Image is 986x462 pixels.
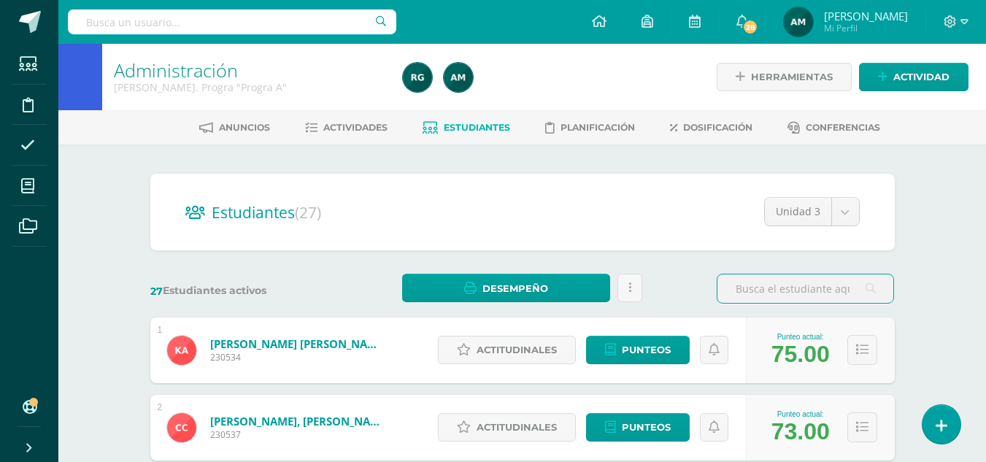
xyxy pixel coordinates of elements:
[751,63,833,91] span: Herramientas
[167,336,196,365] img: d63e48cf5c1af0464e21551a445193cc.png
[158,402,163,412] div: 2
[787,116,880,139] a: Conferencias
[114,60,385,80] h1: Administración
[545,116,635,139] a: Planificación
[210,428,385,441] span: 230537
[212,202,321,223] span: Estudiantes
[114,80,385,94] div: Quinto Bach. Progra 'Progra A'
[622,336,671,363] span: Punteos
[210,351,385,363] span: 230534
[219,122,270,133] span: Anuncios
[114,58,238,82] a: Administración
[586,413,690,442] a: Punteos
[742,19,758,35] span: 28
[717,274,893,303] input: Busca el estudiante aquí...
[771,410,830,418] div: Punteo actual:
[586,336,690,364] a: Punteos
[893,63,950,91] span: Actividad
[784,7,813,36] img: 09ff674d68efe52c25f03c97fc906881.png
[717,63,852,91] a: Herramientas
[824,9,908,23] span: [PERSON_NAME]
[482,275,548,302] span: Desempeño
[477,414,557,441] span: Actitudinales
[295,202,321,223] span: (27)
[806,122,880,133] span: Conferencias
[167,413,196,442] img: b1ca045cc14f86aab13ca3ead05276ac.png
[765,198,859,226] a: Unidad 3
[771,333,830,341] div: Punteo actual:
[824,22,908,34] span: Mi Perfil
[683,122,752,133] span: Dosificación
[305,116,388,139] a: Actividades
[477,336,557,363] span: Actitudinales
[444,122,510,133] span: Estudiantes
[776,198,820,226] span: Unidad 3
[210,336,385,351] a: [PERSON_NAME] [PERSON_NAME]
[438,413,576,442] a: Actitudinales
[622,414,671,441] span: Punteos
[771,341,830,368] div: 75.00
[323,122,388,133] span: Actividades
[68,9,396,34] input: Busca un usuario...
[150,285,163,298] span: 27
[561,122,635,133] span: Planificación
[403,63,432,92] img: e044b199acd34bf570a575bac584e1d1.png
[402,274,610,302] a: Desempeño
[859,63,968,91] a: Actividad
[423,116,510,139] a: Estudiantes
[438,336,576,364] a: Actitudinales
[444,63,473,92] img: 09ff674d68efe52c25f03c97fc906881.png
[150,284,328,298] label: Estudiantes activos
[771,418,830,445] div: 73.00
[670,116,752,139] a: Dosificación
[158,325,163,335] div: 1
[199,116,270,139] a: Anuncios
[210,414,385,428] a: [PERSON_NAME], [PERSON_NAME]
